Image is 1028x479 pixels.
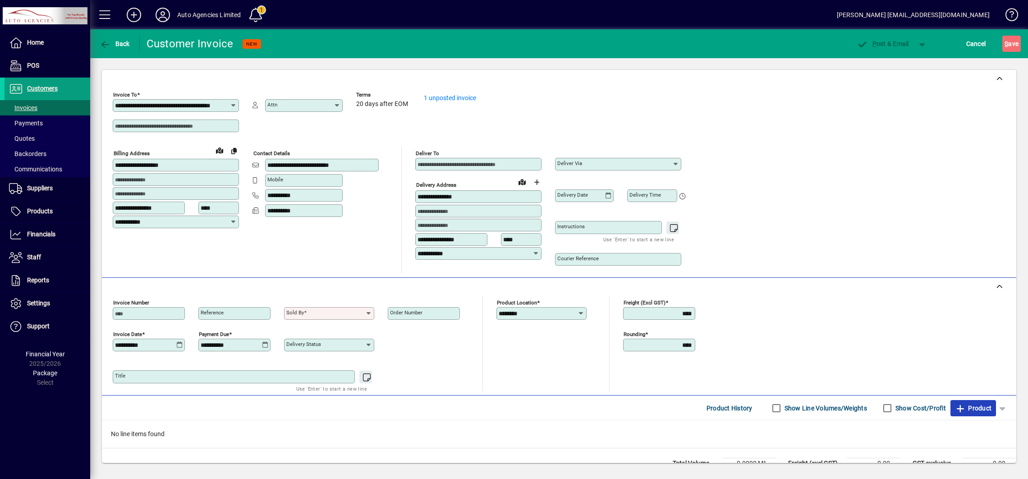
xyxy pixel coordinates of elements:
[557,223,585,230] mat-label: Instructions
[177,8,241,22] div: Auto Agencies Limited
[267,101,277,108] mat-label: Attn
[783,404,867,413] label: Show Line Volumes/Weights
[115,373,125,379] mat-label: Title
[119,7,148,23] button: Add
[497,299,537,306] mat-label: Product location
[246,41,257,47] span: NEW
[97,36,132,52] button: Back
[784,458,847,469] td: Freight (excl GST)
[894,404,946,413] label: Show Cost/Profit
[837,8,990,22] div: [PERSON_NAME] [EMAIL_ADDRESS][DOMAIN_NAME]
[356,101,408,108] span: 20 days after EOM
[27,184,53,192] span: Suppliers
[5,223,90,246] a: Financials
[5,292,90,315] a: Settings
[148,7,177,23] button: Profile
[212,143,227,157] a: View on map
[147,37,234,51] div: Customer Invoice
[27,276,49,284] span: Reports
[852,36,913,52] button: Post & Email
[624,331,645,337] mat-label: Rounding
[966,37,986,51] span: Cancel
[1005,37,1019,51] span: ave
[286,309,304,316] mat-label: Sold by
[5,200,90,223] a: Products
[90,36,140,52] app-page-header-button: Back
[1005,40,1008,47] span: S
[9,150,46,157] span: Backorders
[955,401,991,415] span: Product
[424,94,476,101] a: 1 unposted invoice
[1002,36,1021,52] button: Save
[908,458,962,469] td: GST exclusive
[9,135,35,142] span: Quotes
[872,40,877,47] span: P
[416,150,439,157] mat-label: Deliver To
[557,192,588,198] mat-label: Delivery date
[668,458,722,469] td: Total Volume
[5,269,90,292] a: Reports
[964,36,988,52] button: Cancel
[267,176,283,183] mat-label: Mobile
[603,234,674,244] mat-hint: Use 'Enter' to start a new line
[27,62,39,69] span: POS
[113,92,137,98] mat-label: Invoice To
[624,299,665,306] mat-label: Freight (excl GST)
[113,299,149,306] mat-label: Invoice number
[27,230,55,238] span: Financials
[950,400,996,416] button: Product
[9,104,37,111] span: Invoices
[722,458,776,469] td: 0.0000 M³
[390,309,422,316] mat-label: Order number
[5,55,90,77] a: POS
[557,255,599,262] mat-label: Courier Reference
[5,115,90,131] a: Payments
[113,331,142,337] mat-label: Invoice date
[9,120,43,127] span: Payments
[356,92,410,98] span: Terms
[629,192,661,198] mat-label: Delivery time
[296,383,367,394] mat-hint: Use 'Enter' to start a new line
[27,322,50,330] span: Support
[100,40,130,47] span: Back
[999,2,1017,31] a: Knowledge Base
[201,309,224,316] mat-label: Reference
[27,85,58,92] span: Customers
[703,400,756,416] button: Product History
[515,175,529,189] a: View on map
[5,131,90,146] a: Quotes
[5,146,90,161] a: Backorders
[199,331,229,337] mat-label: Payment due
[33,369,57,377] span: Package
[27,39,44,46] span: Home
[286,341,321,347] mat-label: Delivery status
[9,166,62,173] span: Communications
[707,401,753,415] span: Product History
[27,207,53,215] span: Products
[5,177,90,200] a: Suppliers
[5,100,90,115] a: Invoices
[5,315,90,338] a: Support
[27,253,41,261] span: Staff
[557,160,582,166] mat-label: Deliver via
[5,161,90,177] a: Communications
[227,143,241,158] button: Copy to Delivery address
[5,32,90,54] a: Home
[962,458,1016,469] td: 0.00
[847,458,901,469] td: 0.00
[857,40,909,47] span: ost & Email
[529,175,544,189] button: Choose address
[102,420,1016,448] div: No line items found
[5,246,90,269] a: Staff
[27,299,50,307] span: Settings
[26,350,65,358] span: Financial Year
